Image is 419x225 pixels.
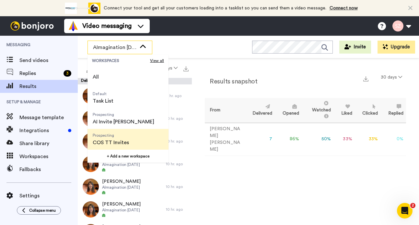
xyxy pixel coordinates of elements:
[83,201,99,218] img: 04bc3d5b-1434-449b-87a8-881fb1599cad-thumb.jpg
[102,207,141,213] span: AImagination [DATE]
[93,133,129,138] span: Prospecting
[333,123,355,156] td: 33 %
[83,110,99,127] img: 8e2efd66-c6c8-416a-be76-9dcd7a5e2409-thumb.jpg
[181,63,191,73] button: Export all results that match these filters now.
[245,123,275,156] td: 7
[83,179,99,195] img: 2b32425d-2fa0-4b6e-94d2-21fc572a7f66-thumb.jpg
[8,21,56,31] img: bj-logo-header-white.svg
[83,88,99,104] img: 909dd206-10d9-4d6d-a86b-d09837ab47d2-thumb.jpg
[19,192,78,200] span: Settings
[355,98,381,123] th: Clicked
[275,123,302,156] td: 86 %
[166,161,189,167] div: 10 hr. ago
[17,206,61,215] button: Collapse menu
[19,140,78,147] span: Share library
[339,41,371,54] button: Invite
[377,71,406,83] button: 30 days
[205,123,245,156] td: [PERSON_NAME] [PERSON_NAME]
[363,76,368,81] img: export.svg
[166,139,189,144] div: 10 hr. ago
[410,203,415,208] span: 2
[205,78,257,85] h2: Results snapshot
[93,139,129,146] span: COS TT Invites
[65,3,100,14] div: animation
[102,201,141,207] span: [PERSON_NAME]
[19,127,65,134] span: Integrations
[93,73,99,81] span: All
[83,133,99,149] img: 6399e3c4-d876-421e-acc5-cbeb97c14e3c-thumb.jpg
[102,178,141,185] span: [PERSON_NAME]
[19,153,78,160] span: Workspaces
[78,130,192,153] a: [PERSON_NAME]AImagination [DATE]10 hr. ago
[166,184,189,189] div: 10 hr. ago
[19,69,61,77] span: Replies
[82,21,132,31] span: Video messaging
[78,78,192,84] div: Delivery History
[64,70,71,77] div: 3
[93,118,154,126] span: AI Invite [PERSON_NAME]
[166,116,189,121] div: 10 hr. ago
[302,123,333,156] td: 50 %
[78,153,192,175] a: [PERSON_NAME]AImagination [DATE]10 hr. ago
[93,97,113,105] span: Task List
[87,150,169,163] button: + Add a new workspace
[19,56,78,64] span: Send videos
[166,207,189,212] div: 10 hr. ago
[302,98,333,123] th: Watched
[330,6,358,10] a: Connect now
[166,93,189,98] div: 9 hr. ago
[245,98,275,123] th: Delivered
[104,6,326,10] span: Connect your tool and get all your customers loading into a tasklist so you can send them a video...
[92,58,150,63] span: WORKSPACES
[93,91,113,96] span: Default
[29,208,56,213] span: Collapse menu
[68,21,78,31] img: vm-color.svg
[361,74,370,83] button: Export a summary of each team member’s results that match this filter now.
[397,203,413,219] iframe: Intercom live chat
[19,114,78,121] span: Message template
[78,198,192,221] a: [PERSON_NAME]AImagination [DATE]10 hr. ago
[205,98,245,123] th: From
[150,58,164,63] span: View all
[183,66,189,71] img: export.svg
[78,84,192,107] a: [PERSON_NAME]AImagination [DATE]9 hr. ago
[79,59,119,77] button: All assignees
[19,82,78,90] span: Results
[378,41,415,54] button: Upgrade
[355,123,381,156] td: 33 %
[102,162,141,167] span: AImagination [DATE]
[19,166,78,173] span: Fallbacks
[93,112,154,117] span: Prospecting
[275,98,302,123] th: Opened
[78,175,192,198] a: [PERSON_NAME]AImagination [DATE]10 hr. ago
[83,62,109,75] span: All assignees
[380,98,406,123] th: Replied
[333,98,355,123] th: Liked
[78,107,192,130] a: [PERSON_NAME]AImagination [DATE]10 hr. ago
[93,44,136,51] span: AImagination [DATE] Reminder
[380,123,406,156] td: 0 %
[102,185,141,190] span: AImagination [DATE]
[83,156,99,172] img: 89890976-83c7-45d7-a1ef-9ead947c8d0a-thumb.jpg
